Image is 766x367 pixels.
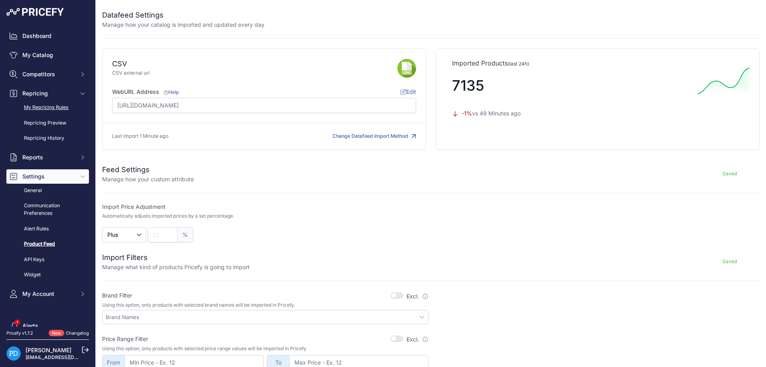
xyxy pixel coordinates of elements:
[6,150,89,165] button: Reports
[102,10,265,21] h2: Datafeed Settings
[700,255,760,268] button: Saved
[6,319,89,333] a: Alerts
[6,67,89,81] button: Competitors
[6,29,89,43] a: Dashboard
[6,101,89,115] a: My Repricing Rules
[22,153,75,161] span: Reports
[26,347,71,353] a: [PERSON_NAME]
[508,61,529,67] span: (last 24h)
[401,88,416,95] span: Edit
[112,88,179,96] label: WebURL Address
[148,227,178,242] input: 22
[6,29,89,363] nav: Sidebar
[22,173,75,181] span: Settings
[102,252,250,263] h2: Import Filters
[26,354,109,360] a: [EMAIL_ADDRESS][DOMAIN_NAME]
[6,287,89,301] button: My Account
[102,175,194,183] p: Manage how your custom attribute
[102,203,428,211] label: Import Price Adjustment
[6,330,33,337] div: Pricefy v1.7.2
[6,253,89,267] a: API Keys
[112,58,127,69] div: CSV
[178,227,193,242] span: %
[102,164,194,175] h2: Feed Settings
[452,58,743,68] p: Imported Products
[6,48,89,62] a: My Catalog
[102,292,132,300] label: Brand Filter
[332,133,416,140] button: Change Datafeed Import Method
[700,167,760,180] button: Saved
[6,199,89,220] a: Communication Preferences
[6,268,89,282] a: Widget
[407,292,428,300] label: Excl.
[6,237,89,251] a: Product Feed
[102,345,428,352] p: Using this option, only products with selected price range values will be imported in Pricefy
[106,313,428,321] input: Brand Names
[452,109,691,117] p: vs 49 Minutes ago
[102,335,148,343] label: Price Range Filter
[66,330,89,336] a: Changelog
[6,184,89,198] a: General
[102,21,265,29] p: Manage how your catalog is imported and updated every day
[102,302,428,308] p: Using this option, only products with selected brand names will be imported in Pricefy.
[102,213,234,219] p: Automatically adjusts imported prices by a set percentage.
[6,116,89,130] a: Repricing Preview
[49,330,64,337] span: New
[112,69,397,77] p: CSV external url
[22,89,75,97] span: Repricing
[6,131,89,145] a: Repricing History
[162,89,179,95] a: Help
[6,169,89,184] button: Settings
[22,290,75,298] span: My Account
[22,70,75,78] span: Competitors
[462,110,472,117] span: -1%
[6,8,64,16] img: Pricefy Logo
[452,77,484,94] span: 7135
[102,263,250,271] p: Manage what kind of products Pricefy is going to import
[6,86,89,101] button: Repricing
[112,133,168,140] p: Last import 1 Minute ago
[112,98,416,113] input: https://www.site.com/products_feed.csv
[407,335,428,343] label: Excl.
[6,222,89,236] a: Alert Rules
